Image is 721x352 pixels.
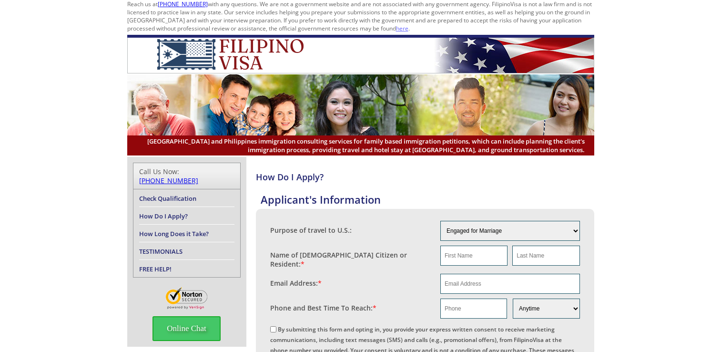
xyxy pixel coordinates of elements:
div: Call Us Now: [139,167,234,185]
a: How Do I Apply? [139,212,188,220]
label: Email Address: [270,279,322,288]
a: here [396,24,408,32]
span: Online Chat [152,316,221,341]
input: Email Address [440,274,580,294]
h4: Applicant's Information [261,192,594,207]
input: Last Name [512,246,579,266]
a: Check Qualification [139,194,196,203]
label: Phone and Best Time To Reach: [270,303,376,312]
h4: How Do I Apply? [256,171,594,183]
a: How Long Does it Take? [139,229,209,238]
input: First Name [440,246,508,266]
input: Phone [440,299,507,319]
a: TESTIMONIALS [139,247,183,256]
label: Name of [DEMOGRAPHIC_DATA] Citizen or Resident: [270,250,431,269]
label: Purpose of travel to U.S.: [270,226,352,235]
a: FREE HELP! [139,265,172,273]
select: Phone and Best Reach Time are required. [513,299,579,319]
input: By submitting this form and opting in, you provide your express written consent to receive market... [270,326,276,332]
span: [GEOGRAPHIC_DATA] and Philippines immigration consulting services for family based immigration pe... [137,137,585,154]
a: [PHONE_NUMBER] [139,176,198,185]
